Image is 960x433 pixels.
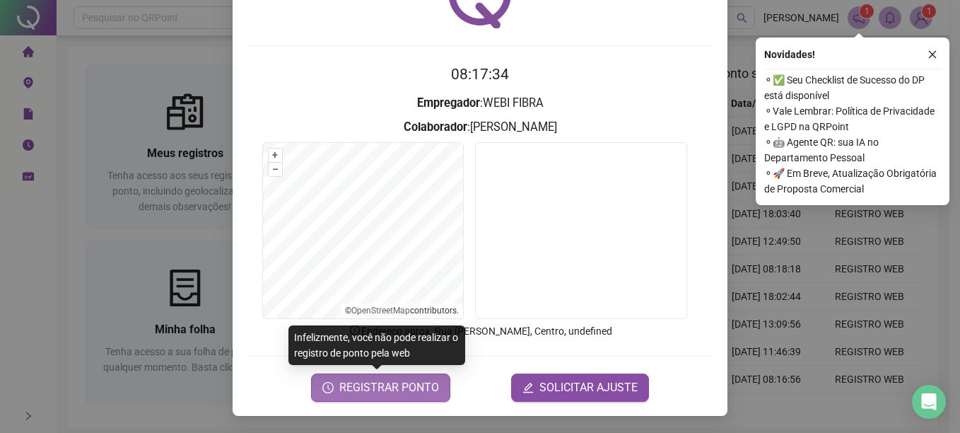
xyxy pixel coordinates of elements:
h3: : [PERSON_NAME] [250,118,710,137]
span: SOLICITAR AJUSTE [539,379,638,396]
button: editSOLICITAR AJUSTE [511,374,649,402]
span: ⚬ 🚀 Em Breve, Atualização Obrigatória de Proposta Comercial [764,166,941,197]
time: 08:17:34 [451,66,509,83]
li: © contributors. [345,306,459,316]
span: info-circle [349,324,361,337]
strong: Empregador [417,96,480,110]
h3: : WEBI FIBRA [250,94,710,112]
button: + [269,149,282,162]
div: Infelizmente, você não pode realizar o registro de ponto pela web [288,325,465,365]
span: ⚬ Vale Lembrar: Política de Privacidade e LGPD na QRPoint [764,103,941,134]
span: REGISTRAR PONTO [339,379,439,396]
span: edit [522,382,534,393]
a: OpenStreetMap [351,306,410,316]
button: – [269,163,282,176]
div: Open Intercom Messenger [912,385,946,419]
p: Endereço aprox. : Rua [PERSON_NAME], Centro, undefined [250,323,710,339]
span: clock-circle [322,382,334,393]
button: REGISTRAR PONTO [311,374,450,402]
span: close [927,50,937,59]
strong: Colaborador [404,120,467,134]
span: ⚬ ✅ Seu Checklist de Sucesso do DP está disponível [764,72,941,103]
span: Novidades ! [764,47,815,62]
span: ⚬ 🤖 Agente QR: sua IA no Departamento Pessoal [764,134,941,166]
